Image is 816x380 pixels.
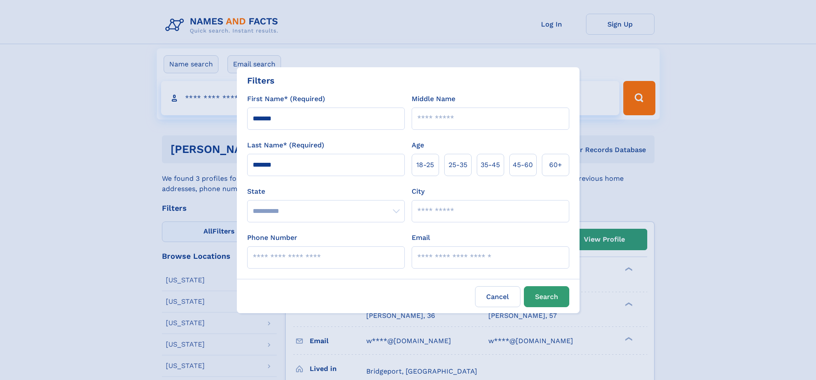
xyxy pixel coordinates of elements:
[475,286,520,307] label: Cancel
[412,140,424,150] label: Age
[247,140,324,150] label: Last Name* (Required)
[416,160,434,170] span: 18‑25
[247,94,325,104] label: First Name* (Required)
[247,186,405,197] label: State
[481,160,500,170] span: 35‑45
[513,160,533,170] span: 45‑60
[549,160,562,170] span: 60+
[412,186,424,197] label: City
[524,286,569,307] button: Search
[247,233,297,243] label: Phone Number
[448,160,467,170] span: 25‑35
[247,74,275,87] div: Filters
[412,94,455,104] label: Middle Name
[412,233,430,243] label: Email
